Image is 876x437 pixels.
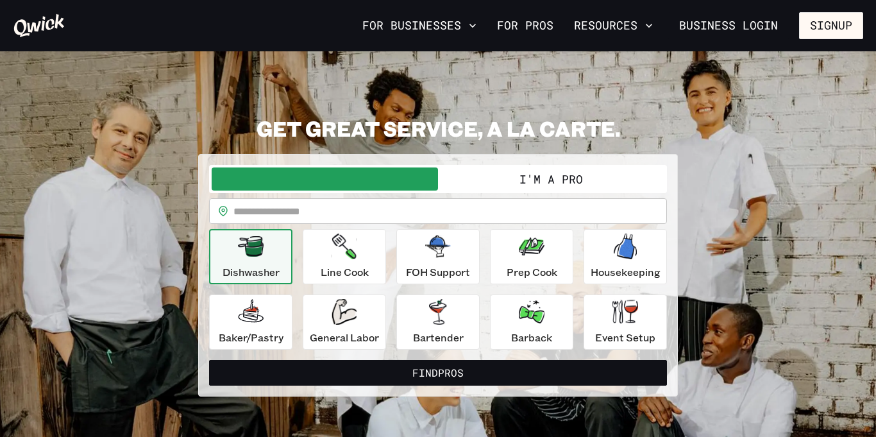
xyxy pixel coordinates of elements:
button: Event Setup [584,295,667,350]
button: Prep Cook [490,229,573,284]
button: Signup [799,12,863,39]
p: FOH Support [406,264,470,280]
button: Barback [490,295,573,350]
button: Dishwasher [209,229,292,284]
p: Prep Cook [507,264,557,280]
button: I'm a Pro [438,167,664,191]
p: Baker/Pastry [219,330,283,345]
p: Line Cook [321,264,369,280]
p: Bartender [413,330,464,345]
p: Dishwasher [223,264,280,280]
p: Event Setup [595,330,655,345]
button: I'm a Business [212,167,438,191]
p: Barback [511,330,552,345]
p: General Labor [310,330,379,345]
h2: GET GREAT SERVICE, A LA CARTE. [198,116,678,141]
button: Line Cook [303,229,386,284]
button: Housekeeping [584,229,667,284]
button: Bartender [396,295,480,350]
button: FOH Support [396,229,480,284]
p: Housekeeping [591,264,661,280]
button: For Businesses [357,15,482,37]
button: General Labor [303,295,386,350]
a: Business Login [668,12,789,39]
button: Baker/Pastry [209,295,292,350]
button: Resources [569,15,658,37]
button: FindPros [209,360,667,386]
a: For Pros [492,15,559,37]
